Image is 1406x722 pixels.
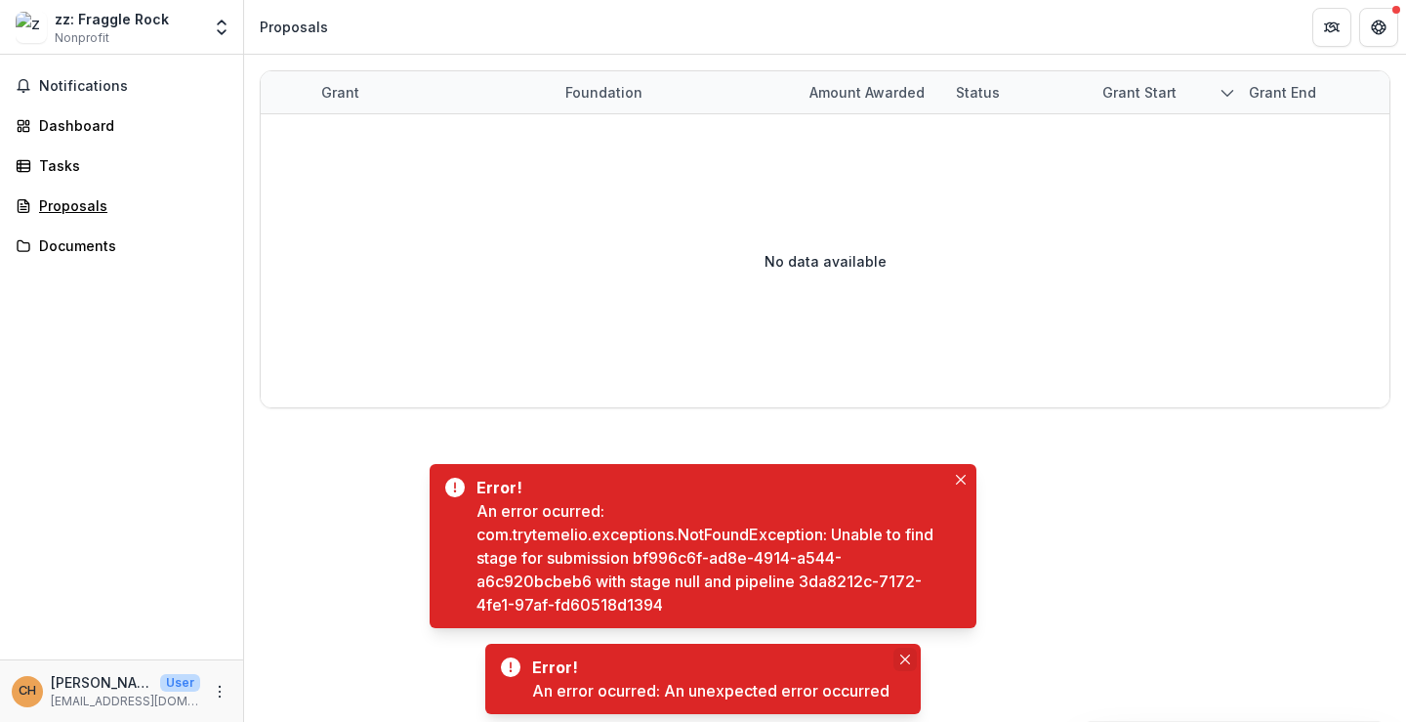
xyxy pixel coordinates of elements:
div: Grant end [1237,71,1384,113]
div: Amount awarded [798,82,936,103]
div: Grant end [1237,82,1328,103]
div: Grant [310,71,554,113]
div: zz: Fraggle Rock [55,9,169,29]
div: Amount awarded [798,71,944,113]
div: Grant start [1091,71,1237,113]
button: Notifications [8,70,235,102]
img: zz: Fraggle Rock [16,12,47,43]
svg: sorted descending [1220,85,1235,101]
div: Tasks [39,155,220,176]
a: Tasks [8,149,235,182]
div: Grant start [1091,82,1188,103]
div: Status [944,82,1012,103]
button: Open entity switcher [208,8,235,47]
p: [PERSON_NAME] [51,672,152,693]
a: Dashboard [8,109,235,142]
nav: breadcrumb [252,13,336,41]
div: Error! [476,476,937,499]
div: Grant [310,82,371,103]
div: Dashboard [39,115,220,136]
div: Foundation [554,82,654,103]
button: More [208,680,231,703]
div: Proposals [260,17,328,37]
p: User [160,674,200,692]
div: Error! [532,656,882,679]
div: An error ocurred: An unexpected error occurred [532,679,889,702]
div: Proposals [39,195,220,216]
button: Partners [1312,8,1351,47]
p: No data available [765,251,887,272]
p: [EMAIL_ADDRESS][DOMAIN_NAME] [51,693,200,710]
div: Foundation [554,71,798,113]
span: Nonprofit [55,29,109,47]
div: An error ocurred: com.trytemelio.exceptions.NotFoundException: Unable to find stage for submissio... [476,499,945,616]
button: Get Help [1359,8,1398,47]
div: Status [944,71,1091,113]
a: Documents [8,230,235,262]
button: Close [893,648,917,671]
div: Documents [39,235,220,256]
a: Proposals [8,190,235,222]
span: Notifications [39,78,227,95]
button: Close [949,468,972,491]
div: Carli Herz [19,685,36,698]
